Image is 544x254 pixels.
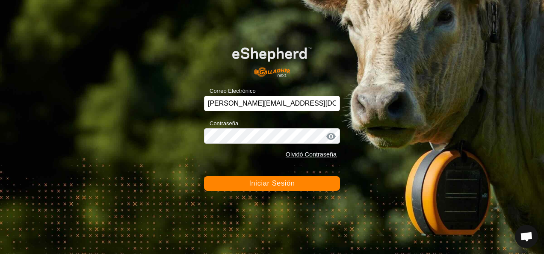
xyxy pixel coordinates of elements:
[515,225,538,248] a: Chat abierto
[204,87,256,95] label: Correo Electrónico
[286,151,337,158] a: Olvidó Contraseña
[204,176,340,191] button: Iniciar Sesión
[204,119,238,128] label: Contraseña
[204,96,340,111] input: Correo Electrónico
[249,180,295,187] span: Iniciar Sesión
[218,36,326,82] img: Logo de eShepherd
